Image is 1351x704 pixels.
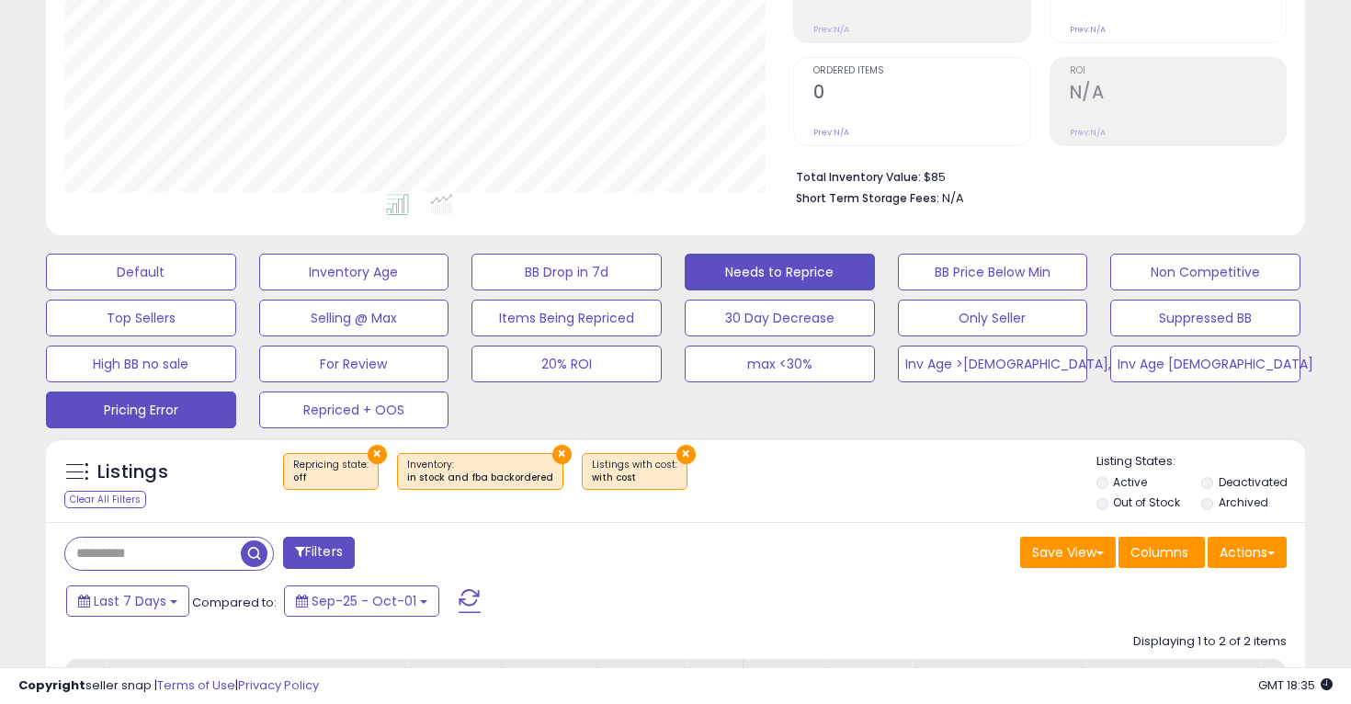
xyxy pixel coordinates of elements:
[66,585,189,617] button: Last 7 Days
[813,82,1029,107] h2: 0
[471,300,662,336] button: Items Being Repriced
[1219,494,1268,510] label: Archived
[46,346,236,382] button: High BB no sale
[1258,676,1333,694] span: 2025-10-9 18:35 GMT
[259,254,449,290] button: Inventory Age
[898,254,1088,290] button: BB Price Below Min
[676,445,696,464] button: ×
[259,300,449,336] button: Selling @ Max
[1110,254,1300,290] button: Non Competitive
[592,471,677,484] div: with cost
[18,676,85,694] strong: Copyright
[1110,300,1300,336] button: Suppressed BB
[1133,633,1287,651] div: Displaying 1 to 2 of 2 items
[94,592,166,610] span: Last 7 Days
[293,458,369,485] span: Repricing state :
[898,300,1088,336] button: Only Seller
[471,254,662,290] button: BB Drop in 7d
[592,458,677,485] span: Listings with cost :
[796,169,921,185] b: Total Inventory Value:
[368,445,387,464] button: ×
[259,392,449,428] button: Repriced + OOS
[1208,537,1287,568] button: Actions
[1130,543,1188,562] span: Columns
[813,127,849,138] small: Prev: N/A
[685,346,875,382] button: max <30%
[552,445,572,464] button: ×
[46,392,236,428] button: Pricing Error
[415,666,494,686] div: Repricing
[919,666,1078,686] div: Amazon Fees
[238,676,319,694] a: Privacy Policy
[312,592,416,610] span: Sep-25 - Oct-01
[1070,24,1106,35] small: Prev: N/A
[1070,66,1286,76] span: ROI
[471,346,662,382] button: 20% ROI
[293,471,369,484] div: off
[1219,474,1288,490] label: Deactivated
[192,594,277,611] span: Compared to:
[813,66,1029,76] span: Ordered Items
[796,190,939,206] b: Short Term Storage Fees:
[1110,346,1300,382] button: Inv Age [DEMOGRAPHIC_DATA]
[1096,453,1306,471] p: Listing States:
[283,537,355,569] button: Filters
[605,666,679,686] div: Fulfillment
[284,585,439,617] button: Sep-25 - Oct-01
[407,471,553,484] div: in stock and fba backordered
[695,666,735,686] div: Cost
[1118,537,1205,568] button: Columns
[942,189,964,207] span: N/A
[259,346,449,382] button: For Review
[157,676,235,694] a: Terms of Use
[46,300,236,336] button: Top Sellers
[1113,494,1180,510] label: Out of Stock
[1070,82,1286,107] h2: N/A
[685,254,875,290] button: Needs to Reprice
[1070,127,1106,138] small: Prev: N/A
[97,460,168,485] h5: Listings
[113,666,400,686] div: Title
[64,491,146,508] div: Clear All Filters
[18,677,319,695] div: seller snap | |
[1113,474,1147,490] label: Active
[46,254,236,290] button: Default
[813,24,849,35] small: Prev: N/A
[898,346,1088,382] button: Inv Age >[DEMOGRAPHIC_DATA], <91
[685,300,875,336] button: 30 Day Decrease
[796,165,1273,187] li: $85
[1020,537,1116,568] button: Save View
[407,458,553,485] span: Inventory :
[1094,666,1253,686] div: Markup on Cost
